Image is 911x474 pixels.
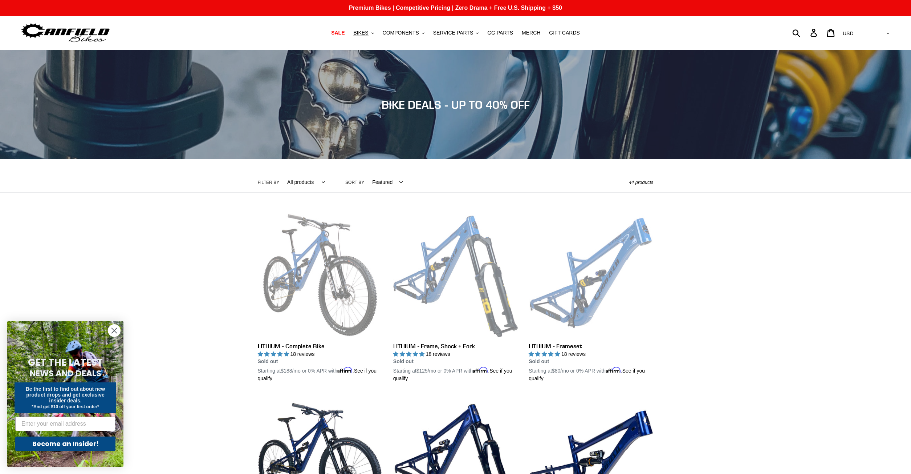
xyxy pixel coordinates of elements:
[258,179,280,186] label: Filter by
[32,404,99,409] span: *And get $10 off your first order*
[20,21,111,44] img: Canfield Bikes
[350,28,377,38] button: BIKES
[26,386,105,403] span: Be the first to find out about new product drops and get exclusive insider deals.
[383,30,419,36] span: COMPONENTS
[522,30,540,36] span: MERCH
[15,437,115,451] button: Become an Insider!
[484,28,517,38] a: GG PARTS
[15,417,115,431] input: Enter your email address
[382,98,530,111] span: BIKE DEALS - UP TO 40% OFF
[629,180,654,185] span: 44 products
[353,30,368,36] span: BIKES
[328,28,348,38] a: SALE
[518,28,544,38] a: MERCH
[30,367,101,379] span: NEWS AND DEALS
[430,28,482,38] button: SERVICE PARTS
[545,28,583,38] a: GIFT CARDS
[28,356,103,369] span: GET THE LATEST
[433,30,473,36] span: SERVICE PARTS
[108,324,121,337] button: Close dialog
[379,28,428,38] button: COMPONENTS
[331,30,345,36] span: SALE
[796,25,815,41] input: Search
[345,179,364,186] label: Sort by
[549,30,580,36] span: GIFT CARDS
[487,30,513,36] span: GG PARTS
